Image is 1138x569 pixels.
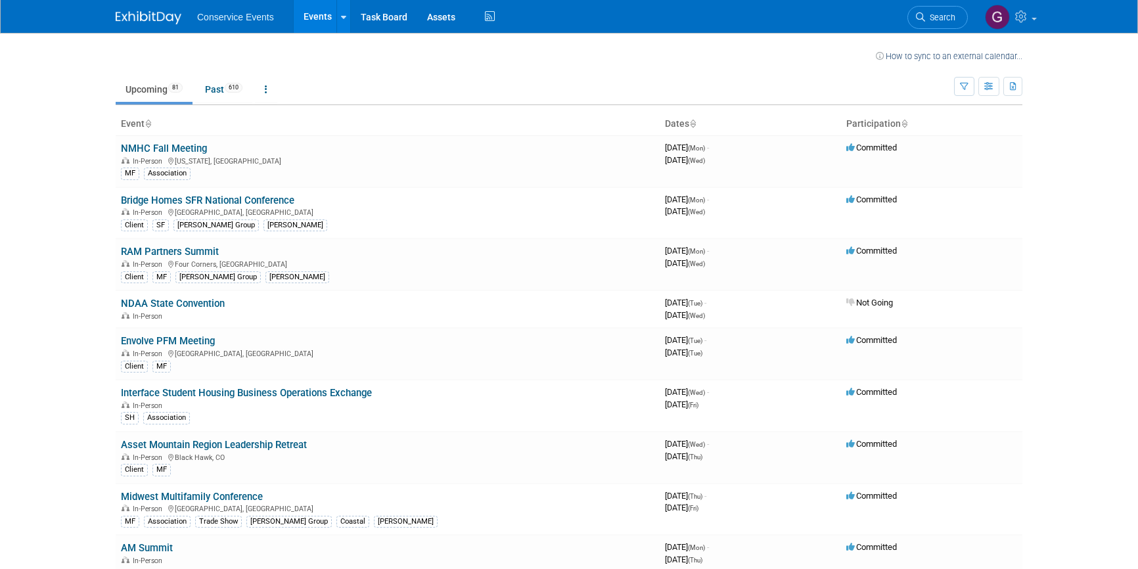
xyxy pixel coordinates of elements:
[665,206,705,216] span: [DATE]
[925,12,955,22] span: Search
[152,464,171,476] div: MF
[121,298,225,309] a: NDAA State Convention
[876,51,1022,61] a: How to sync to an external calendar...
[116,77,193,102] a: Upcoming81
[665,503,698,512] span: [DATE]
[985,5,1010,30] img: Gayle Reese
[688,208,705,216] span: (Wed)
[121,516,139,528] div: MF
[121,168,139,179] div: MF
[121,258,654,269] div: Four Corners, [GEOGRAPHIC_DATA]
[688,350,702,357] span: (Tue)
[688,312,705,319] span: (Wed)
[660,113,841,135] th: Dates
[133,312,166,321] span: In-Person
[133,453,166,462] span: In-Person
[168,83,183,93] span: 81
[665,258,705,268] span: [DATE]
[145,118,151,129] a: Sort by Event Name
[195,516,242,528] div: Trade Show
[846,246,897,256] span: Committed
[121,439,307,451] a: Asset Mountain Region Leadership Retreat
[688,300,702,307] span: (Tue)
[707,542,709,552] span: -
[665,491,706,501] span: [DATE]
[122,312,129,319] img: In-Person Event
[116,11,181,24] img: ExhibitDay
[121,155,654,166] div: [US_STATE], [GEOGRAPHIC_DATA]
[133,350,166,358] span: In-Person
[665,542,709,552] span: [DATE]
[846,491,897,501] span: Committed
[707,246,709,256] span: -
[175,271,261,283] div: [PERSON_NAME] Group
[665,194,709,204] span: [DATE]
[133,260,166,269] span: In-Person
[707,194,709,204] span: -
[122,557,129,563] img: In-Person Event
[688,401,698,409] span: (Fri)
[688,248,705,255] span: (Mon)
[121,464,148,476] div: Client
[152,361,171,373] div: MF
[688,505,698,512] span: (Fri)
[689,118,696,129] a: Sort by Start Date
[265,271,329,283] div: [PERSON_NAME]
[144,516,191,528] div: Association
[122,157,129,164] img: In-Person Event
[704,298,706,307] span: -
[665,246,709,256] span: [DATE]
[688,453,702,461] span: (Thu)
[122,350,129,356] img: In-Person Event
[665,399,698,409] span: [DATE]
[688,557,702,564] span: (Thu)
[173,219,259,231] div: [PERSON_NAME] Group
[665,451,702,461] span: [DATE]
[195,77,252,102] a: Past610
[374,516,438,528] div: [PERSON_NAME]
[121,335,215,347] a: Envolve PFM Meeting
[907,6,968,29] a: Search
[846,439,897,449] span: Committed
[846,335,897,345] span: Committed
[121,246,219,258] a: RAM Partners Summit
[144,168,191,179] div: Association
[665,348,702,357] span: [DATE]
[846,542,897,552] span: Committed
[122,453,129,460] img: In-Person Event
[688,441,705,448] span: (Wed)
[133,505,166,513] span: In-Person
[846,298,893,307] span: Not Going
[225,83,242,93] span: 610
[143,412,190,424] div: Association
[688,389,705,396] span: (Wed)
[122,505,129,511] img: In-Person Event
[133,401,166,410] span: In-Person
[707,387,709,397] span: -
[707,439,709,449] span: -
[121,387,372,399] a: Interface Student Housing Business Operations Exchange
[133,557,166,565] span: In-Person
[116,113,660,135] th: Event
[688,260,705,267] span: (Wed)
[665,155,705,165] span: [DATE]
[901,118,907,129] a: Sort by Participation Type
[121,503,654,513] div: [GEOGRAPHIC_DATA], [GEOGRAPHIC_DATA]
[121,361,148,373] div: Client
[707,143,709,152] span: -
[133,208,166,217] span: In-Person
[688,544,705,551] span: (Mon)
[841,113,1022,135] th: Participation
[688,337,702,344] span: (Tue)
[665,387,709,397] span: [DATE]
[846,194,897,204] span: Committed
[121,542,173,554] a: AM Summit
[121,491,263,503] a: Midwest Multifamily Conference
[121,194,294,206] a: Bridge Homes SFR National Conference
[665,335,706,345] span: [DATE]
[665,298,706,307] span: [DATE]
[688,196,705,204] span: (Mon)
[152,271,171,283] div: MF
[121,412,139,424] div: SH
[197,12,274,22] span: Conservice Events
